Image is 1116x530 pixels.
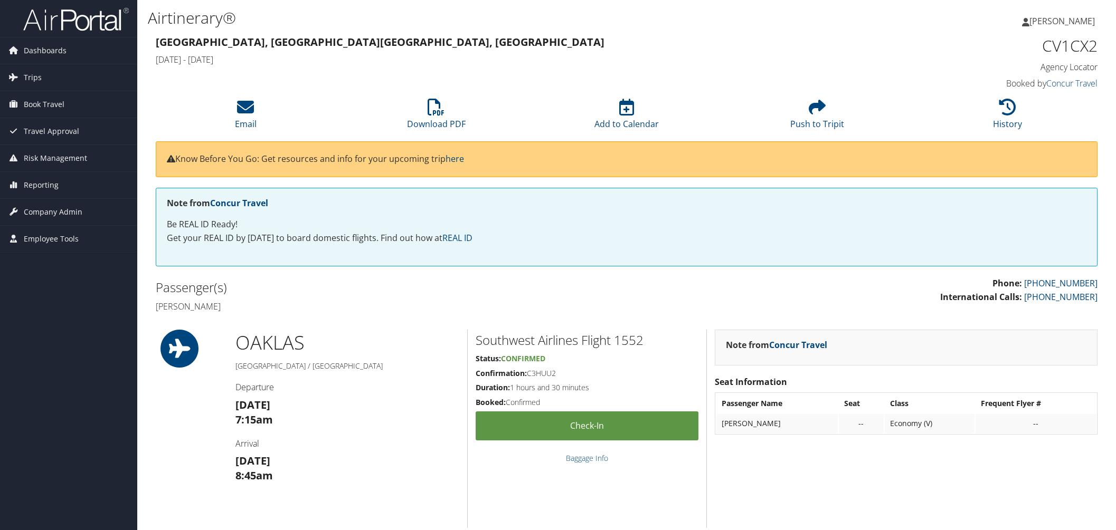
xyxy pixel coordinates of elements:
[476,382,510,392] strong: Duration:
[476,368,527,378] strong: Confirmation:
[24,91,64,118] span: Book Travel
[769,339,827,351] a: Concur Travel
[940,291,1022,303] strong: International Calls:
[1046,78,1098,89] a: Concur Travel
[476,397,506,407] strong: Booked:
[235,398,270,412] strong: [DATE]
[476,382,699,393] h5: 1 hours and 30 minutes
[594,104,659,130] a: Add to Calendar
[1022,5,1105,37] a: [PERSON_NAME]
[235,438,459,449] h4: Arrival
[210,197,268,209] a: Concur Travel
[167,218,1086,245] p: Be REAL ID Ready! Get your REAL ID by [DATE] to board domestic flights. Find out how at
[726,339,827,351] strong: Note from
[235,104,257,130] a: Email
[235,468,273,483] strong: 8:45am
[24,199,82,225] span: Company Admin
[993,104,1022,130] a: History
[235,454,270,468] strong: [DATE]
[476,397,699,408] h5: Confirmed
[476,368,699,379] h5: C3HUU2
[874,61,1098,73] h4: Agency Locator
[716,394,838,413] th: Passenger Name
[156,54,858,65] h4: [DATE] - [DATE]
[235,330,459,356] h1: OAK LAS
[24,145,87,171] span: Risk Management
[839,394,884,413] th: Seat
[476,331,699,349] h2: Southwest Airlines Flight 1552
[407,104,466,130] a: Download PDF
[1029,15,1095,27] span: [PERSON_NAME]
[566,453,608,463] a: Baggage Info
[156,301,619,312] h4: [PERSON_NAME]
[24,37,67,64] span: Dashboards
[1024,277,1098,289] a: [PHONE_NUMBER]
[24,118,79,144] span: Travel Approval
[976,394,1096,413] th: Frequent Flyer #
[167,197,268,209] strong: Note from
[874,35,1098,57] h1: CV1CX2
[156,278,619,296] h2: Passenger(s)
[981,419,1091,428] div: --
[446,153,464,165] a: here
[156,35,604,49] strong: [GEOGRAPHIC_DATA], [GEOGRAPHIC_DATA] [GEOGRAPHIC_DATA], [GEOGRAPHIC_DATA]
[790,104,844,130] a: Push to Tripit
[715,376,787,388] strong: Seat Information
[24,172,59,198] span: Reporting
[885,394,975,413] th: Class
[476,411,699,440] a: Check-in
[235,361,459,371] h5: [GEOGRAPHIC_DATA] / [GEOGRAPHIC_DATA]
[1024,291,1098,303] a: [PHONE_NUMBER]
[716,414,838,433] td: [PERSON_NAME]
[23,7,129,32] img: airportal-logo.png
[874,78,1098,89] h4: Booked by
[24,226,79,252] span: Employee Tools
[476,353,501,363] strong: Status:
[992,277,1022,289] strong: Phone:
[148,7,786,29] h1: Airtinerary®
[235,412,273,427] strong: 7:15am
[844,419,878,428] div: --
[167,152,1086,166] p: Know Before You Go: Get resources and info for your upcoming trip
[24,64,42,91] span: Trips
[442,232,472,244] a: REAL ID
[235,381,459,393] h4: Departure
[501,353,545,363] span: Confirmed
[885,414,975,433] td: Economy (V)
